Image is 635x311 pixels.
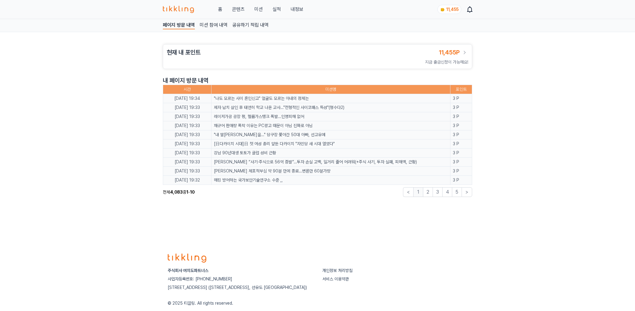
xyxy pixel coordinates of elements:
[166,150,209,156] p: [DATE] 19:33
[214,177,448,183] a: 해킹 방어하는 국가보안기술연구소 수준 ,,
[166,123,209,129] p: [DATE] 19:33
[450,167,472,176] td: 3 P
[186,190,188,195] strong: 1
[200,21,227,29] a: 미션 참여 내역
[322,268,353,273] a: 개인정보 처리방침
[450,176,472,185] td: 3 P
[163,6,194,13] img: 티끌링
[166,132,209,138] p: [DATE] 19:33
[450,94,472,103] td: 3 P
[190,190,195,195] strong: 10
[167,48,201,57] h3: 현재 내 포인트
[450,112,472,121] td: 3 P
[214,141,448,147] a: [日다카이치 시대]日 첫 여성 총리 앞둔 다카이치 "자민당 새 시대 열었다"
[439,49,460,56] span: 11,455P
[166,141,209,147] p: [DATE] 19:33
[446,7,459,12] span: 11,455
[168,284,313,290] p: [STREET_ADDRESS] ([STREET_ADDRESS], 선유도 [GEOGRAPHIC_DATA])
[166,168,209,174] p: [DATE] 19:33
[254,6,263,13] button: 미션
[166,177,209,183] p: [DATE] 19:32
[403,187,413,197] button: <
[214,113,448,120] a: 레이저가공 공장 펑, 헬륨가스탱크 폭발…인명피해 없어
[168,267,313,273] p: 주식회사 여의도파트너스
[450,130,472,139] td: 3 P
[163,76,472,85] p: 내 페이지 방문 내역
[214,95,448,102] a: "나도 모르는 사이 혼인신고" 얼굴도 모르는 아내의 정체는
[214,159,448,165] a: [PERSON_NAME] “사기·주식으로 56억 증발”…투자 손실 고백, 일거리 줄어 어려워(+주식 사기, 투자 실패, 피해액, 근황)
[462,187,472,197] button: >
[291,6,303,13] a: 내정보
[214,104,448,111] a: 제자 납치 살인 후 태연히 학교 나온 교사…"전형적인 사이코패스 특성"(형수다2)
[272,6,281,13] a: 실적
[322,277,349,281] a: 서비스 이용약관
[166,113,209,120] p: [DATE] 19:33
[214,123,448,129] a: 재규어 판매량 폭락 이유는 PC광고 때문이 아님 진짜로 아님
[452,187,462,197] button: 5
[232,6,245,13] a: 콘텐츠
[450,149,472,158] td: 3 P
[450,121,472,130] td: 3 P
[450,158,472,167] td: 3 P
[433,187,442,197] button: 3
[168,254,206,263] img: logo
[450,139,472,149] td: 3 P
[442,187,452,197] button: 4
[232,21,269,29] a: 공유하기 적립 내역
[170,190,183,195] strong: 4,083
[450,103,472,112] td: 3 P
[413,187,423,197] button: 1
[214,150,448,156] a: 강남 90년대생 토토가 클럽 성비 근황
[214,132,448,138] a: "내 딸[PERSON_NAME]을…" 당구장 쫓아간 50대 아빠, 선고유예
[440,7,445,12] img: coin
[163,189,195,195] p: 전체 중 -
[450,85,472,94] th: 포인트
[163,21,195,29] a: 페이지 방문 내역
[168,300,467,306] p: © 2025 티끌링. All rights reserved.
[425,60,468,64] span: 지금 출금신청이 가능해요!
[218,6,222,13] a: 홈
[166,159,209,165] p: [DATE] 19:33
[163,85,211,94] th: 시간
[214,168,448,174] a: [PERSON_NAME] 체포적부심 약 90분 만에 종료…변론만 60분가량
[168,276,313,282] p: 사업자등록번호: [PHONE_NUMBER]
[211,85,450,94] th: 미션명
[166,104,209,111] p: [DATE] 19:33
[439,48,468,57] a: 11,455P
[423,187,433,197] button: 2
[166,95,209,102] p: [DATE] 19:34
[437,5,460,14] a: coin 11,455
